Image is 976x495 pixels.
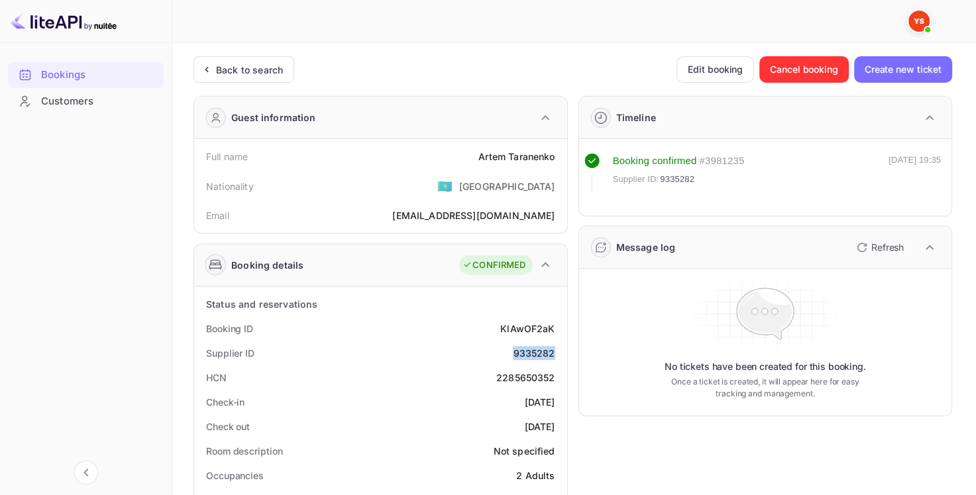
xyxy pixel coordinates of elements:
div: Booking details [231,258,303,272]
p: No tickets have been created for this booking. [665,360,866,373]
div: Booking confirmed [613,154,697,169]
div: KlAwOF2aK [500,322,555,336]
div: Status and reservations [206,297,317,311]
div: Full name [206,150,248,163]
div: 2 Adults [516,469,555,482]
a: Customers [8,89,164,113]
a: Bookings [8,62,164,87]
button: Collapse navigation [74,461,98,484]
div: [DATE] [525,395,555,409]
div: Room description [206,444,282,458]
div: [GEOGRAPHIC_DATA] [459,179,555,193]
div: Not specified [494,444,555,458]
button: Edit booking [677,56,754,83]
div: [DATE] [525,420,555,433]
p: Once a ticket is created, it will appear here for easy tracking and management. [665,376,865,400]
img: Yandex Support [908,11,930,32]
div: Bookings [41,67,157,83]
button: Refresh [849,237,909,258]
span: 9335282 [660,173,694,186]
p: Refresh [871,240,904,254]
div: Supplier ID [206,346,254,360]
div: Message log [616,240,676,254]
div: Customers [41,94,157,109]
div: Occupancies [206,469,264,482]
div: 9335282 [513,346,555,360]
div: Back to search [216,63,283,77]
div: Email [206,208,229,222]
button: Create new ticket [854,56,952,83]
div: Customers [8,89,164,114]
img: LiteAPI logo [11,11,117,32]
div: Booking ID [206,322,253,336]
span: United States [437,174,453,198]
div: CONFIRMED [462,259,525,272]
div: Guest information [231,111,316,124]
div: # 3981235 [699,154,744,169]
div: Check out [206,420,250,433]
div: HCN [206,371,227,384]
div: Timeline [616,111,656,124]
div: [DATE] 19:35 [889,154,941,192]
div: Check-in [206,395,244,409]
div: Nationality [206,179,254,193]
button: Cancel booking [759,56,849,83]
div: Bookings [8,62,164,88]
div: 2285650352 [496,371,555,384]
span: Supplier ID: [613,173,659,186]
div: [EMAIL_ADDRESS][DOMAIN_NAME] [392,208,555,222]
div: Artem Taranenko [478,150,555,163]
